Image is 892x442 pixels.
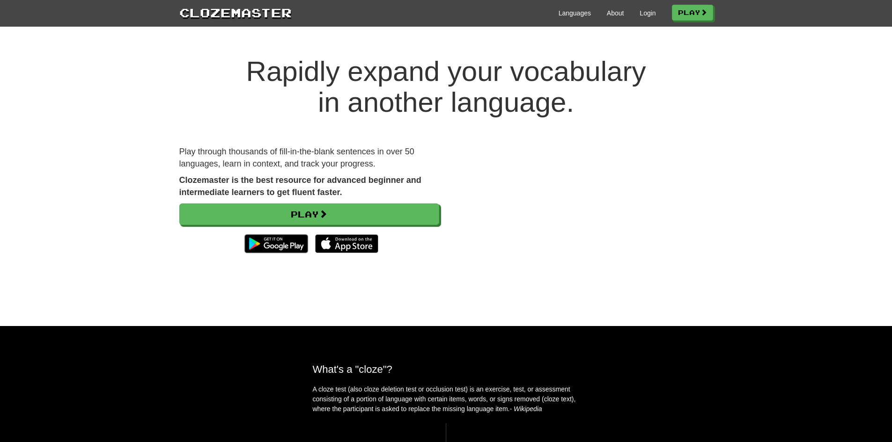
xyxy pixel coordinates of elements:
[559,8,591,18] a: Languages
[672,5,713,21] a: Play
[640,8,656,18] a: Login
[179,4,292,21] a: Clozemaster
[313,363,580,375] h2: What's a "cloze"?
[179,175,421,197] strong: Clozemaster is the best resource for advanced beginner and intermediate learners to get fluent fa...
[313,384,580,414] p: A cloze test (also cloze deletion test or occlusion test) is an exercise, test, or assessment con...
[179,203,439,225] a: Play
[240,230,312,258] img: Get it on Google Play
[510,405,542,413] em: - Wikipedia
[179,146,439,170] p: Play through thousands of fill-in-the-blank sentences in over 50 languages, learn in context, and...
[607,8,624,18] a: About
[315,234,378,253] img: Download_on_the_App_Store_Badge_US-UK_135x40-25178aeef6eb6b83b96f5f2d004eda3bffbb37122de64afbaef7...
